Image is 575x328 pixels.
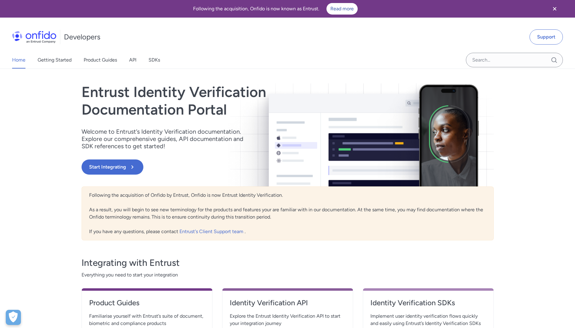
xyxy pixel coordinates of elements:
a: Product Guides [89,298,205,313]
a: Read more [326,3,358,15]
button: Open Preferences [6,310,21,325]
h3: Integrating with Entrust [82,257,494,269]
a: Identity Verification SDKs [370,298,486,313]
button: Close banner [543,1,566,16]
span: Everything you need to start your integration [82,271,494,279]
a: Product Guides [84,52,117,69]
p: Welcome to Entrust’s Identity Verification documentation. Explore our comprehensive guides, API d... [82,128,251,150]
div: Cookie Preferences [6,310,21,325]
a: Identity Verification API [230,298,346,313]
h4: Product Guides [89,298,205,308]
img: Onfido Logo [12,31,56,43]
a: Start Integrating [82,159,370,175]
a: SDKs [149,52,160,69]
h1: Entrust Identity Verification Documentation Portal [82,83,370,118]
svg: Close banner [551,5,558,12]
span: Implement user identity verification flows quickly and easily using Entrust’s Identity Verificati... [370,313,486,327]
input: Onfido search input field [466,53,563,67]
h1: Developers [64,32,100,42]
a: Entrust's Client Support team [179,229,245,234]
a: Getting Started [38,52,72,69]
button: Start Integrating [82,159,143,175]
a: Support [530,29,563,45]
div: Following the acquisition, Onfido is now known as Entrust. [7,3,543,15]
span: Explore the Entrust Identity Verification API to start your integration journey [230,313,346,327]
h4: Identity Verification SDKs [370,298,486,308]
h4: Identity Verification API [230,298,346,308]
a: Home [12,52,25,69]
span: Familiarise yourself with Entrust’s suite of document, biometric and compliance products [89,313,205,327]
a: API [129,52,136,69]
div: Following the acquisition of Onfido by Entrust, Onfido is now Entrust Identity Verification. As a... [82,186,494,240]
